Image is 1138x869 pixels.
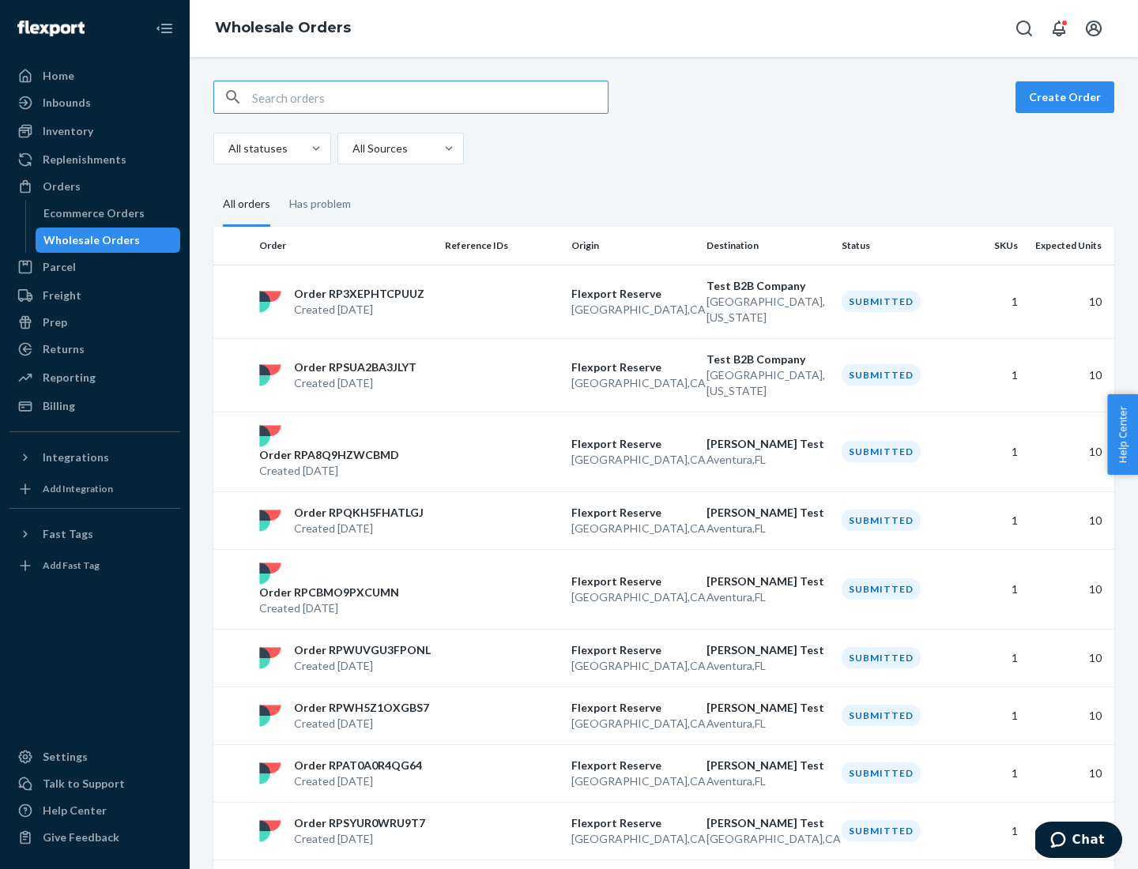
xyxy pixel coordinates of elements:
[259,600,399,616] p: Created [DATE]
[1078,13,1110,44] button: Open account menu
[9,744,180,769] a: Settings
[43,179,81,194] div: Orders
[259,364,281,386] img: flexport logo
[259,585,399,600] p: Order RPCBMO9PXCUMN
[1043,13,1075,44] button: Open notifications
[1024,227,1114,265] th: Expected Units
[43,398,75,414] div: Billing
[9,521,180,547] button: Fast Tags
[294,375,416,391] p: Created [DATE]
[43,526,93,542] div: Fast Tags
[9,365,180,390] a: Reporting
[1024,338,1114,412] td: 10
[571,302,694,318] p: [GEOGRAPHIC_DATA] , CA
[9,90,180,115] a: Inbounds
[9,393,180,419] a: Billing
[43,559,100,572] div: Add Fast Tag
[961,227,1024,265] th: SKUs
[43,232,140,248] div: Wholesale Orders
[9,445,180,470] button: Integrations
[571,452,694,468] p: [GEOGRAPHIC_DATA] , CA
[43,776,125,792] div: Talk to Support
[259,705,281,727] img: flexport logo
[351,141,352,156] input: All Sources
[9,553,180,578] a: Add Fast Tag
[259,562,281,585] img: flexport logo
[9,118,180,144] a: Inventory
[43,288,81,303] div: Freight
[961,802,1024,860] td: 1
[289,183,351,224] div: Has problem
[707,436,829,452] p: [PERSON_NAME] Test
[571,436,694,452] p: Flexport Reserve
[571,375,694,391] p: [GEOGRAPHIC_DATA] , CA
[9,476,180,502] a: Add Integration
[43,370,96,386] div: Reporting
[43,803,107,818] div: Help Center
[9,798,180,823] a: Help Center
[149,13,180,44] button: Close Navigation
[571,831,694,847] p: [GEOGRAPHIC_DATA] , CA
[842,441,921,462] div: Submitted
[43,95,91,111] div: Inbounds
[1024,629,1114,687] td: 10
[1024,412,1114,491] td: 10
[571,286,694,302] p: Flexport Reserve
[571,642,694,658] p: Flexport Reserve
[700,227,835,265] th: Destination
[259,820,281,842] img: flexport logo
[842,510,921,531] div: Submitted
[707,352,829,367] p: Test B2B Company
[571,589,694,605] p: [GEOGRAPHIC_DATA] , CA
[1008,13,1040,44] button: Open Search Box
[1107,394,1138,475] button: Help Center
[43,205,145,221] div: Ecommerce Orders
[842,647,921,668] div: Submitted
[571,773,694,789] p: [GEOGRAPHIC_DATA] , CA
[1024,687,1114,744] td: 10
[259,510,281,532] img: flexport logo
[835,227,962,265] th: Status
[1024,265,1114,338] td: 10
[294,815,425,831] p: Order RPSYUR0WRU9T7
[707,658,829,674] p: Aventura , FL
[9,825,180,850] button: Give Feedback
[439,227,565,265] th: Reference IDs
[259,463,399,479] p: Created [DATE]
[707,367,829,399] p: [GEOGRAPHIC_DATA] , [US_STATE]
[294,700,429,716] p: Order RPWH5Z1OXGBS7
[259,291,281,313] img: flexport logo
[571,758,694,773] p: Flexport Reserve
[43,123,93,139] div: Inventory
[43,482,113,495] div: Add Integration
[1016,81,1114,113] button: Create Order
[223,183,270,227] div: All orders
[961,687,1024,744] td: 1
[9,254,180,280] a: Parcel
[36,201,181,226] a: Ecommerce Orders
[707,815,829,831] p: [PERSON_NAME] Test
[43,341,85,357] div: Returns
[43,450,109,465] div: Integrations
[1035,822,1122,861] iframe: Opens a widget where you can chat to one of our agents
[571,521,694,536] p: [GEOGRAPHIC_DATA] , CA
[842,705,921,726] div: Submitted
[294,359,416,375] p: Order RPSUA2BA3JLYT
[961,744,1024,802] td: 1
[571,359,694,375] p: Flexport Reserve
[294,521,424,536] p: Created [DATE]
[1024,744,1114,802] td: 10
[259,647,281,669] img: flexport logo
[294,302,424,318] p: Created [DATE]
[294,505,424,521] p: Order RPQKH5FHATLGJ
[294,642,431,658] p: Order RPWUVGU3FPONL
[215,19,351,36] a: Wholesale Orders
[1024,491,1114,549] td: 10
[707,294,829,325] p: [GEOGRAPHIC_DATA] , [US_STATE]
[961,549,1024,629] td: 1
[252,81,608,113] input: Search orders
[842,291,921,312] div: Submitted
[17,21,85,36] img: Flexport logo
